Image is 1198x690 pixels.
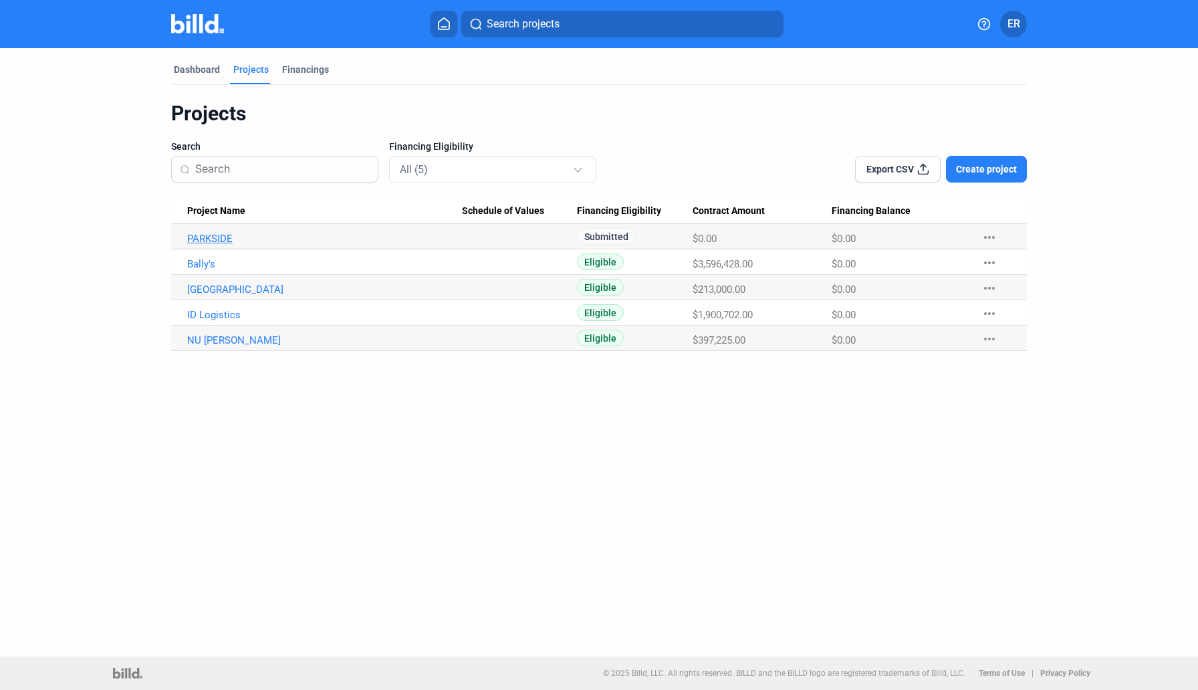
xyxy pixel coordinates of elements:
[855,156,941,183] button: Export CSV
[832,205,968,217] div: Financing Balance
[832,283,856,296] span: $0.00
[832,205,911,217] span: Financing Balance
[866,162,914,176] span: Export CSV
[981,306,997,322] mat-icon: more_horiz
[187,205,245,217] span: Project Name
[171,140,201,153] span: Search
[187,283,462,296] a: [GEOGRAPHIC_DATA]
[577,253,624,270] span: Eligible
[187,309,462,321] a: ID Logistics
[577,205,693,217] div: Financing Eligibility
[693,205,832,217] div: Contract Amount
[577,279,624,296] span: Eligible
[1040,669,1090,678] b: Privacy Policy
[981,255,997,271] mat-icon: more_horiz
[832,334,856,346] span: $0.00
[462,205,577,217] div: Schedule of Values
[282,63,329,76] div: Financings
[603,669,965,678] p: © 2025 Billd, LLC. All rights reserved. BILLD and the BILLD logo are registered trademarks of Bil...
[174,63,220,76] div: Dashboard
[461,11,784,37] button: Search projects
[187,334,462,346] a: NU [PERSON_NAME]
[113,668,142,679] img: logo
[389,140,473,153] span: Financing Eligibility
[693,205,765,217] span: Contract Amount
[1000,11,1027,37] button: ER
[171,101,1027,126] div: Projects
[832,258,856,270] span: $0.00
[693,309,753,321] span: $1,900,702.00
[956,162,1017,176] span: Create project
[981,280,997,296] mat-icon: more_horiz
[171,14,224,33] img: Billd Company Logo
[693,258,753,270] span: $3,596,428.00
[233,63,269,76] div: Projects
[487,16,560,32] span: Search projects
[981,229,997,245] mat-icon: more_horiz
[832,233,856,245] span: $0.00
[979,669,1025,678] b: Terms of Use
[577,228,636,245] span: Submitted
[832,309,856,321] span: $0.00
[400,163,428,176] mat-select-trigger: All (5)
[577,205,661,217] span: Financing Eligibility
[693,334,745,346] span: $397,225.00
[187,233,462,245] a: PARKSIDE
[981,331,997,347] mat-icon: more_horiz
[693,233,717,245] span: $0.00
[462,205,544,217] span: Schedule of Values
[577,330,624,346] span: Eligible
[187,205,462,217] div: Project Name
[577,304,624,321] span: Eligible
[1032,669,1034,678] p: |
[187,258,462,270] a: Bally's
[195,155,370,183] input: Search
[693,283,745,296] span: $213,000.00
[946,156,1027,183] button: Create project
[1007,16,1020,32] span: ER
